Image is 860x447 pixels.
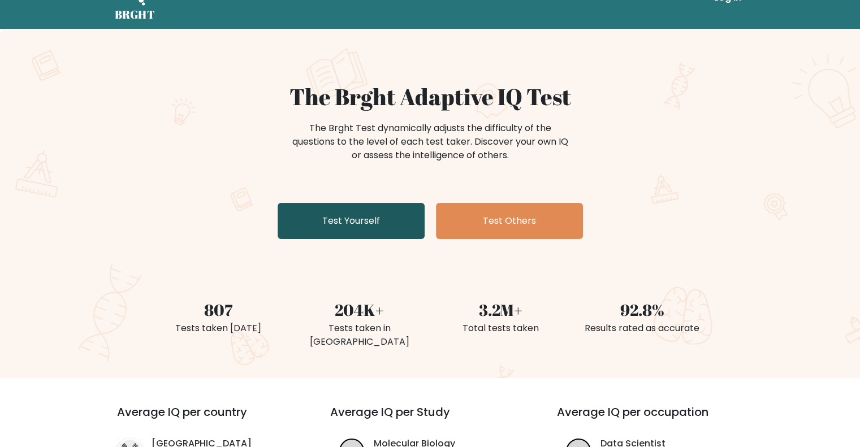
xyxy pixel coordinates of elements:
h3: Average IQ per Study [330,405,530,432]
div: Tests taken [DATE] [154,322,282,335]
div: Tests taken in [GEOGRAPHIC_DATA] [296,322,423,349]
h3: Average IQ per occupation [557,405,757,432]
h3: Average IQ per country [117,405,289,432]
div: Results rated as accurate [578,322,706,335]
a: Test Yourself [278,203,425,239]
h1: The Brght Adaptive IQ Test [154,83,706,110]
div: Total tests taken [437,322,565,335]
div: 92.8% [578,298,706,322]
div: 204K+ [296,298,423,322]
h5: BRGHT [115,8,155,21]
a: Test Others [436,203,583,239]
div: The Brght Test dynamically adjusts the difficulty of the questions to the level of each test take... [289,121,572,162]
div: 3.2M+ [437,298,565,322]
div: 807 [154,298,282,322]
